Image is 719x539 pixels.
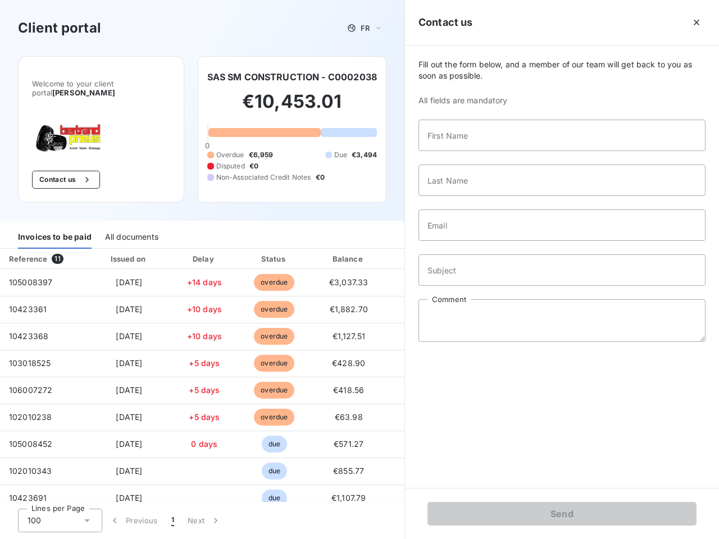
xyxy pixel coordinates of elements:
[32,124,104,153] img: Company logo
[9,304,47,314] span: 10423361
[116,358,142,368] span: [DATE]
[171,515,174,526] span: 1
[332,358,365,368] span: €428.90
[187,277,222,287] span: +14 days
[189,385,220,395] span: +5 days
[216,161,245,171] span: Disputed
[116,331,142,341] span: [DATE]
[418,165,706,196] input: placeholder
[418,254,706,286] input: placeholder
[262,490,287,506] span: due
[9,358,51,368] span: 103018525
[418,59,706,81] span: Fill out the form below, and a member of our team will get back to you as soon as possible.
[352,150,377,160] span: €3,494
[52,254,63,264] span: 11
[9,277,52,287] span: 105008397
[333,385,364,395] span: €418.56
[116,412,142,422] span: [DATE]
[18,225,92,249] div: Invoices to be paid
[9,385,52,395] span: 106007272
[189,412,220,422] span: +5 days
[427,502,697,526] button: Send
[333,331,365,341] span: €1,127.51
[334,150,347,160] span: Due
[254,382,294,399] span: overdue
[9,331,48,341] span: 10423368
[187,304,222,314] span: +10 days
[418,209,706,241] input: placeholder
[172,253,236,264] div: Delay
[9,254,47,263] div: Reference
[32,171,100,189] button: Contact us
[181,509,228,532] button: Next
[116,466,142,476] span: [DATE]
[207,70,377,84] h6: SAS SM CONSTRUCTION - C0002038
[18,18,101,38] h3: Client portal
[207,90,377,124] h2: €10,453.01
[28,515,41,526] span: 100
[312,253,385,264] div: Balance
[102,509,165,532] button: Previous
[52,88,115,97] span: [PERSON_NAME]
[418,95,706,106] span: All fields are mandatory
[191,439,217,449] span: 0 days
[262,463,287,479] span: due
[333,466,364,476] span: €855.77
[241,253,308,264] div: Status
[249,150,274,160] span: €6,959
[216,172,311,182] span: Non-Associated Credit Notes
[390,253,447,264] div: PDF
[254,355,294,372] span: overdue
[330,304,368,314] span: €1,882.70
[116,277,142,287] span: [DATE]
[316,172,325,182] span: €0
[116,385,142,395] span: [DATE]
[334,439,363,449] span: €571.27
[90,253,168,264] div: Issued on
[329,277,368,287] span: €3,037.33
[9,439,52,449] span: 105008452
[189,358,220,368] span: +5 days
[116,304,142,314] span: [DATE]
[116,493,142,503] span: [DATE]
[187,331,222,341] span: +10 days
[418,15,473,30] h5: Contact us
[105,225,158,249] div: All documents
[165,509,181,532] button: 1
[216,150,244,160] span: Overdue
[361,24,370,33] span: FR
[262,436,287,453] span: due
[254,409,294,426] span: overdue
[418,120,706,151] input: placeholder
[331,493,366,503] span: €1,107.79
[205,141,210,150] span: 0
[9,493,47,503] span: 10423691
[254,328,294,345] span: overdue
[9,412,52,422] span: 102010238
[9,466,52,476] span: 102010343
[254,301,294,318] span: overdue
[254,274,294,291] span: overdue
[249,161,258,171] span: €0
[116,439,142,449] span: [DATE]
[335,412,363,422] span: €63.98
[32,79,170,97] span: Welcome to your client portal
